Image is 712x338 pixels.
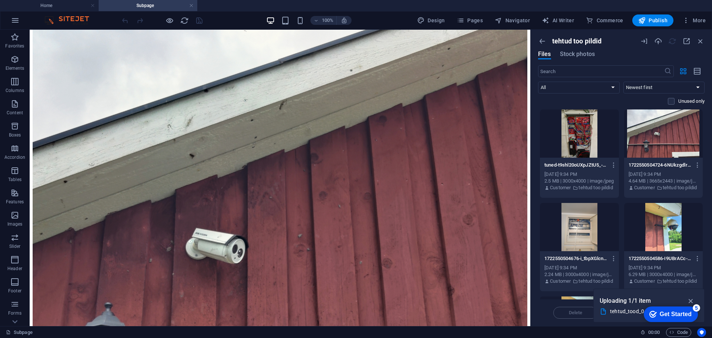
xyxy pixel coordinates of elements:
p: 1722550504724-6NUkzgdlrQRedTb9HG4y-g.jpg [629,162,692,168]
p: Customer [550,184,571,191]
p: tehtud too pildid [578,278,613,285]
div: By: Customer | Folder: tehtud too pildid [629,184,699,191]
span: Code [669,328,688,337]
span: AI Writer [542,17,574,24]
input: Search [538,65,664,77]
div: 4.64 MB | 3665x2443 | image/jpeg [629,178,699,184]
p: Customer [634,184,655,191]
button: Design [414,14,448,26]
span: Design [417,17,445,24]
p: Unused only [678,98,705,105]
p: Customer [550,278,571,285]
button: Commerce [583,14,626,26]
div: [DATE] 9:34 PM [544,265,614,271]
span: Files [538,50,551,59]
i: On resize automatically adjust zoom level to fit chosen device. [341,17,347,24]
span: Pages [457,17,483,24]
button: AI Writer [539,14,577,26]
button: Pages [454,14,486,26]
div: [DATE] 9:34 PM [629,265,699,271]
i: Maximize [682,37,690,45]
i: Reload page [180,16,189,25]
button: More [679,14,709,26]
i: Show all folders [538,37,546,45]
p: Content [7,110,23,116]
div: By: Customer | Folder: tehtud too pildid [544,278,614,285]
span: 00 00 [648,328,660,337]
p: Slider [9,243,21,249]
span: : [653,329,655,335]
button: Click here to leave preview mode and continue editing [165,16,174,25]
p: Elements [6,65,24,71]
p: Features [6,199,24,205]
h6: Session time [640,328,660,337]
img: Editor Logo [43,16,98,25]
span: Commerce [586,17,623,24]
span: Navigator [495,17,530,24]
p: Tables [8,177,22,183]
p: tehtud too pildid [663,278,697,285]
p: tehtud too pildid [552,37,601,45]
a: Click to cancel selection. Double-click to open Pages [6,328,33,337]
p: 1722550504676-i_tbpXGlcn3lRwvvHyMa7g.jpg [544,255,607,262]
p: tuned-t9shl20oUXpJZtU5_-T3PA.jpg [544,162,607,168]
p: 1722550504586-I9UBrACc-xkAVtdIiqhGpg.jpg [629,255,692,262]
div: Get Started 5 items remaining, 0% complete [6,4,60,19]
p: Favorites [5,43,24,49]
span: Stock photos [560,50,595,59]
p: Accordion [4,154,25,160]
div: Design (Ctrl+Alt+Y) [414,14,448,26]
div: [DATE] 9:34 PM [629,171,699,178]
p: Columns [6,88,24,93]
div: 2.5 MB | 3000x4000 | image/jpeg [544,178,614,184]
div: By: Customer | Folder: tehtud too pildid [544,184,614,191]
div: 2.24 MB | 3000x4000 | image/jpeg [544,271,614,278]
button: 100% [310,16,337,25]
div: 6.29 MB | 3000x4000 | image/jpeg [629,271,699,278]
i: Upload [654,37,662,45]
button: Code [666,328,691,337]
p: Forms [8,310,22,316]
div: 5 [55,1,62,9]
h4: Subpage [99,1,197,10]
div: tehtud_tood_04.09.25-1-001.zip [610,307,683,316]
p: Footer [8,288,22,294]
button: Usercentrics [697,328,706,337]
span: Publish [638,17,667,24]
p: tehtud too pildid [578,184,613,191]
span: More [682,17,706,24]
button: Navigator [492,14,533,26]
p: tehtud too pildid [663,184,697,191]
p: Header [7,266,22,272]
p: Customer [634,278,655,285]
p: Uploading 1/1 item [600,296,651,306]
button: Publish [632,14,673,26]
p: Boxes [9,132,21,138]
p: Images [7,221,23,227]
div: [DATE] 9:34 PM [544,171,614,178]
i: URL import [640,37,648,45]
h6: 100% [322,16,333,25]
div: Get Started [22,8,54,15]
button: reload [180,16,189,25]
